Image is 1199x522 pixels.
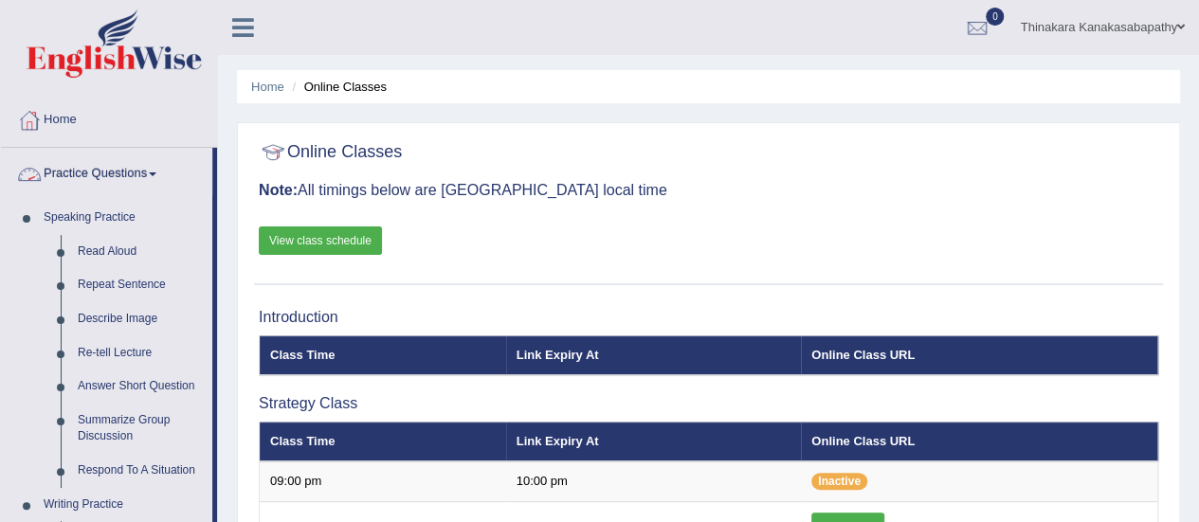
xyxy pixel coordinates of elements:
[259,138,402,167] h2: Online Classes
[69,235,212,269] a: Read Aloud
[259,395,1158,412] h3: Strategy Class
[506,335,802,375] th: Link Expiry At
[69,369,212,404] a: Answer Short Question
[259,226,382,255] a: View class schedule
[986,8,1005,26] span: 0
[259,182,298,198] b: Note:
[69,268,212,302] a: Repeat Sentence
[260,422,506,461] th: Class Time
[69,404,212,454] a: Summarize Group Discussion
[69,302,212,336] a: Describe Image
[1,94,217,141] a: Home
[801,335,1157,375] th: Online Class URL
[69,336,212,370] a: Re-tell Lecture
[259,182,1158,199] h3: All timings below are [GEOGRAPHIC_DATA] local time
[35,488,212,522] a: Writing Practice
[506,422,802,461] th: Link Expiry At
[259,309,1158,326] h3: Introduction
[506,461,802,501] td: 10:00 pm
[811,473,867,490] span: Inactive
[1,148,212,195] a: Practice Questions
[801,422,1157,461] th: Online Class URL
[251,80,284,94] a: Home
[287,78,387,96] li: Online Classes
[35,201,212,235] a: Speaking Practice
[260,335,506,375] th: Class Time
[260,461,506,501] td: 09:00 pm
[69,454,212,488] a: Respond To A Situation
